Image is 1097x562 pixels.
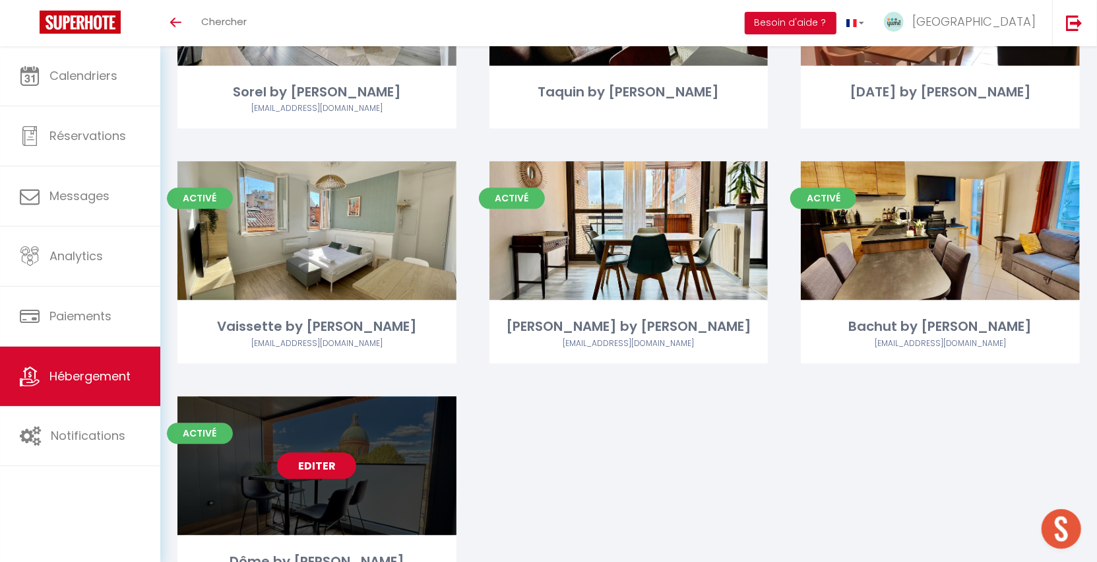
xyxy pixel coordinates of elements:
button: Besoin d'aide ? [745,12,836,34]
img: ... [884,12,904,32]
div: Airbnb [801,337,1080,350]
span: Réservations [49,127,126,144]
a: Editer [277,452,356,479]
div: Open chat [1042,509,1081,549]
span: Activé [167,423,233,444]
div: Taquin by [PERSON_NAME] [489,82,768,102]
span: [GEOGRAPHIC_DATA] [912,13,1036,30]
span: Activé [479,188,545,209]
span: Notifications [51,427,125,444]
div: Sorel by [PERSON_NAME] [177,82,456,102]
div: Bachut by [PERSON_NAME] [801,316,1080,337]
span: Chercher [201,15,247,28]
span: Calendriers [49,67,117,84]
img: logout [1066,15,1082,31]
img: Super Booking [40,11,121,34]
span: Messages [49,188,110,204]
div: Airbnb [177,102,456,115]
div: Vaissette by [PERSON_NAME] [177,316,456,337]
span: Paiements [49,308,111,324]
span: Activé [790,188,856,209]
div: Airbnb [489,337,768,350]
div: [DATE] by [PERSON_NAME] [801,82,1080,102]
div: Airbnb [177,337,456,350]
span: Analytics [49,248,103,264]
div: [PERSON_NAME] by [PERSON_NAME] [489,316,768,337]
span: Activé [167,188,233,209]
span: Hébergement [49,368,131,384]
